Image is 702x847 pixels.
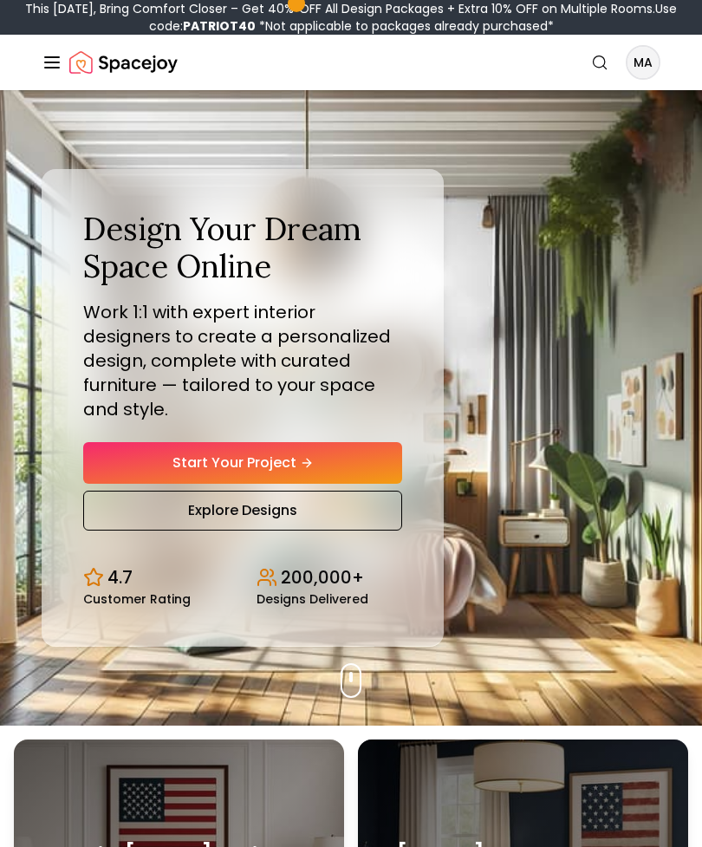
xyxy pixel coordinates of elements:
[83,491,402,531] a: Explore Designs
[627,47,659,78] span: MA
[626,45,660,80] button: MA
[83,442,402,484] a: Start Your Project
[42,35,660,90] nav: Global
[257,593,368,605] small: Designs Delivered
[83,593,191,605] small: Customer Rating
[107,565,133,590] p: 4.7
[83,300,402,421] p: Work 1:1 with expert interior designers to create a personalized design, complete with curated fu...
[69,45,178,80] img: Spacejoy Logo
[69,45,178,80] a: Spacejoy
[83,211,402,285] h1: Design Your Dream Space Online
[183,17,256,35] b: PATRIOT40
[281,565,364,590] p: 200,000+
[83,551,402,605] div: Design stats
[256,17,554,35] span: *Not applicable to packages already purchased*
